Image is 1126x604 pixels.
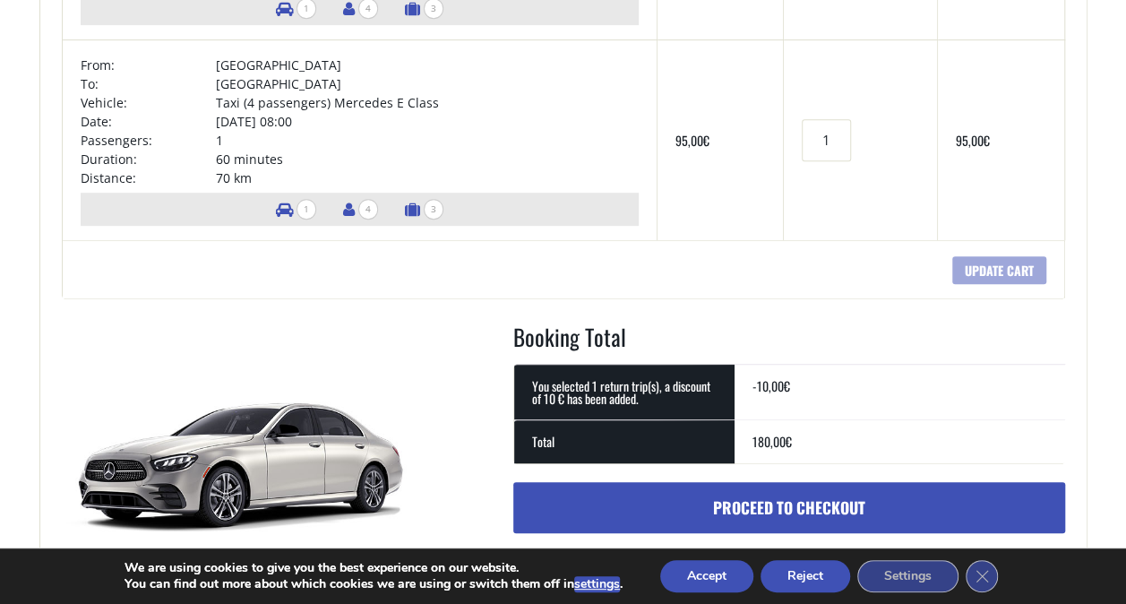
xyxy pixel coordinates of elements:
h2: Booking Total [513,321,1065,364]
td: [GEOGRAPHIC_DATA] [216,74,639,93]
input: Update cart [952,256,1046,284]
td: To: [81,74,217,93]
span: € [784,376,790,395]
p: You can find out more about which cookies we are using or switch them off in . [125,576,623,592]
button: Settings [857,560,958,592]
li: Number of passengers [334,193,387,226]
iframe: Secure express checkout frame [790,542,1069,592]
input: Transfers quantity [802,119,850,161]
button: Close GDPR Cookie Banner [966,560,998,592]
button: Reject [761,560,850,592]
span: € [786,432,792,451]
span: 1 [297,199,316,220]
td: From: [81,56,217,74]
td: Duration: [81,150,217,168]
th: You selected 1 return trip(s), a discount of 10 € has been added. [514,364,735,419]
td: 70 km [216,168,639,187]
span: 4 [358,199,378,220]
a: Proceed to checkout [513,482,1065,534]
p: We are using cookies to give you the best experience on our website. [125,560,623,576]
td: Distance: [81,168,217,187]
td: Vehicle: [81,93,217,112]
img: Taxi (4 passengers) Mercedes E Class [62,321,420,590]
span: € [984,131,990,150]
td: 1 [216,131,639,150]
span: € [703,131,709,150]
button: Accept [660,560,753,592]
bdi: 95,00 [675,131,709,150]
td: [GEOGRAPHIC_DATA] [216,56,639,74]
li: Number of luggage items [396,193,452,226]
span: 3 [424,199,443,220]
td: Taxi (4 passengers) Mercedes E Class [216,93,639,112]
bdi: 95,00 [956,131,990,150]
bdi: -10,00 [752,376,790,395]
li: Number of vehicles [267,193,325,226]
td: 60 minutes [216,150,639,168]
td: [DATE] 08:00 [216,112,639,131]
td: Date: [81,112,217,131]
th: Total [514,419,735,463]
iframe: Secure express checkout frame [510,542,788,591]
bdi: 180,00 [752,432,792,451]
td: Passengers: [81,131,217,150]
button: settings [574,576,620,592]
